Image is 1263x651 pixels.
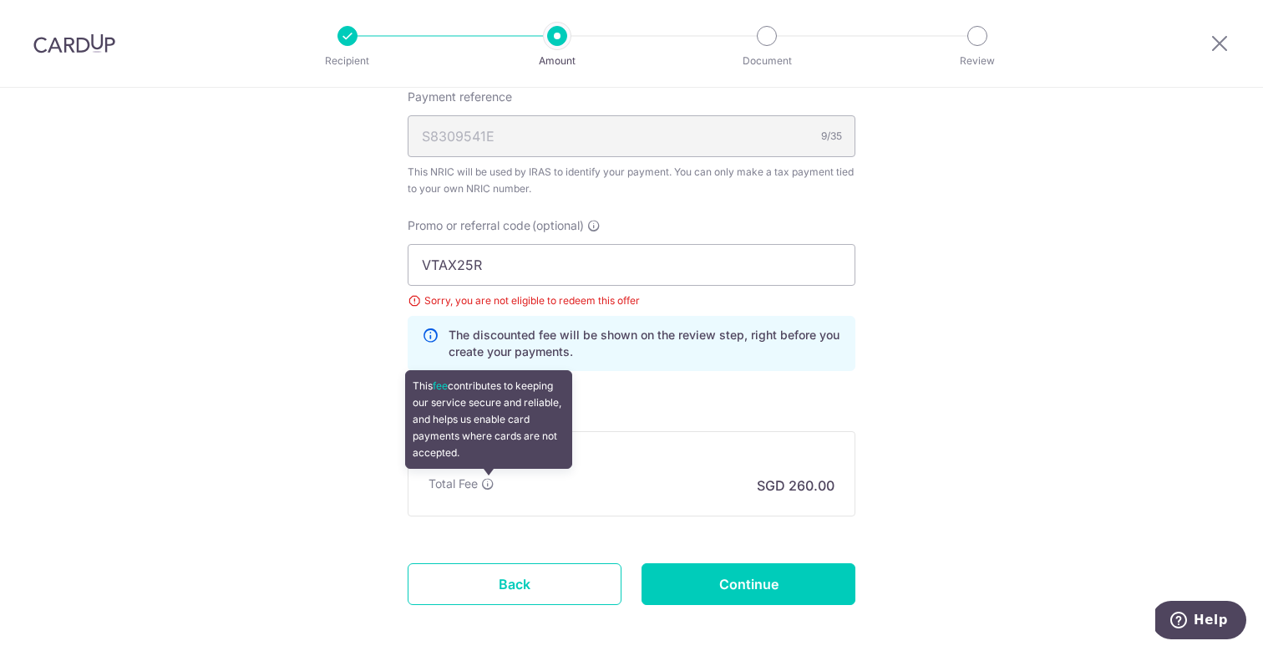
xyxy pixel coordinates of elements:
[705,53,829,69] p: Document
[821,128,842,145] div: 9/35
[532,217,584,234] span: (optional)
[429,445,834,462] h5: Fee summary
[916,53,1039,69] p: Review
[408,292,855,309] div: Sorry, you are not eligible to redeem this offer
[33,33,115,53] img: CardUp
[433,379,448,392] a: fee
[757,476,834,496] p: SGD 260.00
[1155,601,1246,643] iframe: Opens a widget where you can find more information
[495,53,619,69] p: Amount
[408,217,530,234] span: Promo or referral code
[408,89,512,105] span: Payment reference
[429,476,478,492] p: Total Fee
[642,563,855,605] input: Continue
[405,370,572,469] div: This contributes to keeping our service secure and reliable, and helps us enable card payments wh...
[408,563,621,605] a: Back
[286,53,409,69] p: Recipient
[408,164,855,197] div: This NRIC will be used by IRAS to identify your payment. You can only make a tax payment tied to ...
[449,327,841,360] p: The discounted fee will be shown on the review step, right before you create your payments.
